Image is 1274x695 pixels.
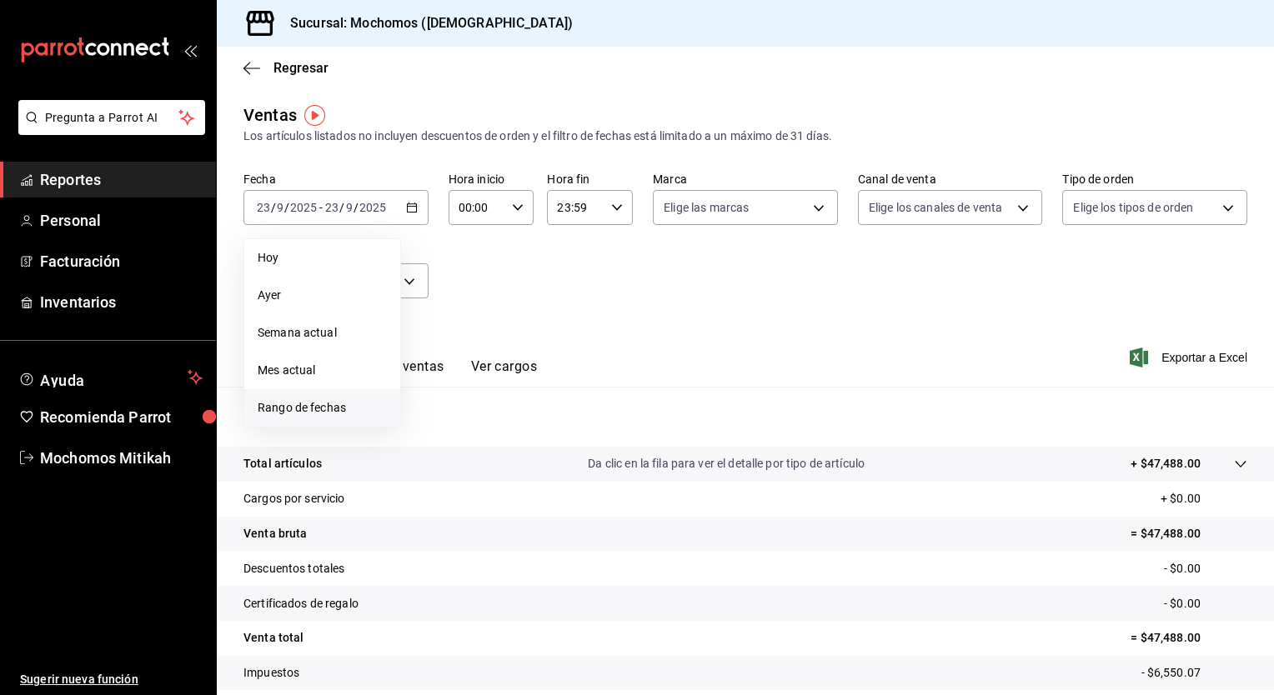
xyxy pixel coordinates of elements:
p: = $47,488.00 [1131,525,1247,542]
p: Venta bruta [243,525,307,542]
span: / [339,201,344,214]
span: Ayuda [40,367,181,387]
span: Elige los canales de venta [869,199,1002,216]
input: ---- [359,201,387,214]
span: Pregunta a Parrot AI [45,109,179,127]
span: Mochomos Mitikah [40,447,203,469]
span: Recomienda Parrot [40,406,203,428]
label: Tipo de orden [1062,173,1247,185]
input: -- [345,201,354,214]
p: + $0.00 [1161,490,1247,507]
span: Inventarios [40,291,203,313]
p: Venta total [243,629,303,647]
input: -- [276,201,284,214]
input: -- [324,201,339,214]
span: Hoy [258,249,387,267]
span: Elige las marcas [664,199,749,216]
span: Ayer [258,287,387,304]
span: Reportes [40,168,203,191]
button: Ver ventas [379,358,444,387]
button: Exportar a Excel [1133,347,1247,367]
p: - $0.00 [1164,595,1247,612]
span: / [354,201,359,214]
input: -- [256,201,271,214]
span: Mes actual [258,362,387,379]
button: Ver cargos [471,358,538,387]
span: Facturación [40,250,203,272]
span: / [284,201,289,214]
p: Total artículos [243,455,322,472]
h3: Sucursal: Mochomos ([DEMOGRAPHIC_DATA]) [277,13,573,33]
span: - [319,201,323,214]
span: Regresar [273,60,329,76]
p: Descuentos totales [243,560,344,577]
p: - $6,550.07 [1141,664,1247,682]
div: navigation tabs [270,358,537,387]
input: ---- [289,201,318,214]
img: Tooltip marker [304,105,325,126]
label: Canal de venta [858,173,1043,185]
label: Fecha [243,173,429,185]
div: Ventas [243,102,297,127]
button: open_drawer_menu [183,43,197,57]
label: Marca [653,173,838,185]
p: + $47,488.00 [1131,455,1201,472]
p: Certificados de regalo [243,595,359,612]
button: Regresar [243,60,329,76]
p: = $47,488.00 [1131,629,1247,647]
p: Cargos por servicio [243,490,345,507]
button: Pregunta a Parrot AI [18,100,205,135]
p: Da clic en la fila para ver el detalle por tipo de artículo [588,455,865,472]
span: Elige los tipos de orden [1073,199,1193,216]
span: Semana actual [258,324,387,342]
span: Sugerir nueva función [20,671,203,688]
span: Personal [40,209,203,232]
span: Rango de fechas [258,399,387,417]
span: / [271,201,276,214]
div: Los artículos listados no incluyen descuentos de orden y el filtro de fechas está limitado a un m... [243,127,1247,145]
label: Hora fin [547,173,633,185]
p: Impuestos [243,664,299,682]
label: Hora inicio [449,173,534,185]
a: Pregunta a Parrot AI [12,121,205,138]
p: - $0.00 [1164,560,1247,577]
p: Resumen [243,407,1247,427]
